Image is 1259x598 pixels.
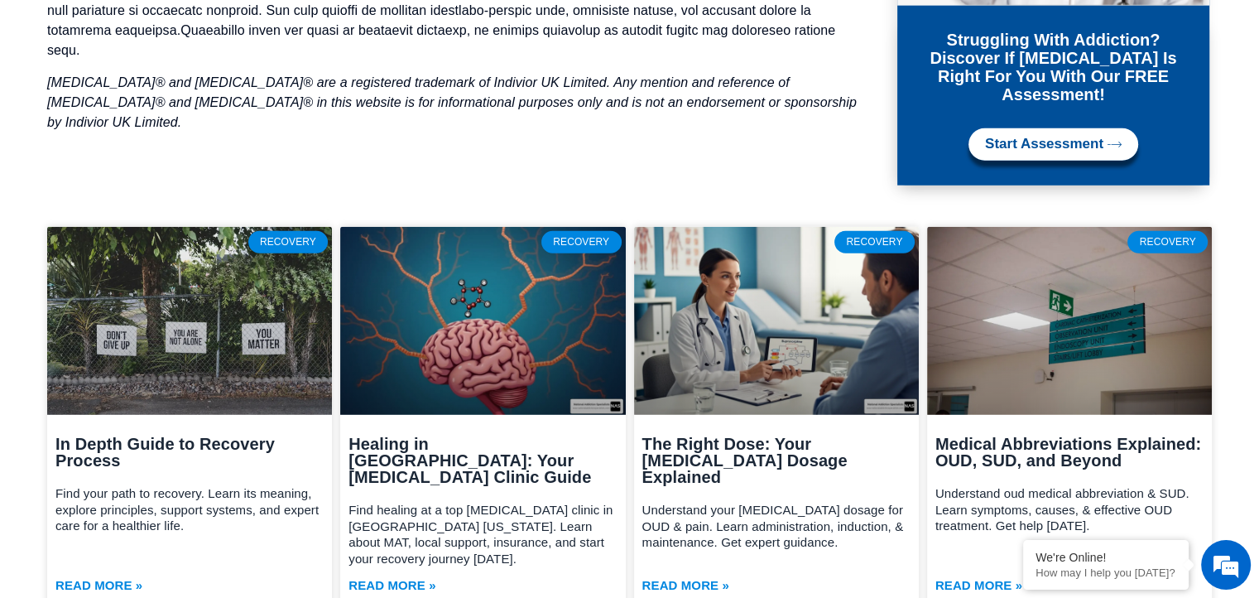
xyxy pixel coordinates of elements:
[47,75,857,129] em: [MEDICAL_DATA]® and [MEDICAL_DATA]® are a registered trademark of Indivior UK Limited. Any mentio...
[1127,231,1208,253] div: Recovery
[968,128,1138,161] a: Start Assessment
[47,227,332,415] a: recovery
[272,8,311,48] div: Minimize live chat window
[985,137,1103,152] span: Start Assessment
[1036,551,1176,564] div: We're Online!
[18,85,43,110] div: Navigation go back
[935,435,1201,470] a: Medical Abbreviations Explained: OUD, SUD, and Beyond
[340,227,625,415] a: suboxone clinic in mount juliet tennessee
[541,231,622,253] div: Recovery
[910,31,1197,104] h3: Struggling with addiction? Discover if [MEDICAL_DATA] is right for you with our FREE Assessment!
[834,231,915,253] div: Recovery
[927,227,1212,415] a: oud medical abbreviation
[348,575,435,596] a: Read more about Healing in Mount Juliet: Your Suboxone Clinic Guide
[642,575,729,596] a: Read more about The Right Dose: Your Buprenorphine Dosage Explained
[96,188,228,355] span: We're online!
[935,575,1022,596] a: Read more about Medical Abbreviations Explained: OUD, SUD, and Beyond
[348,502,617,567] p: Find healing at a top [MEDICAL_DATA] clinic in [GEOGRAPHIC_DATA] [US_STATE]. Learn about MAT, loc...
[55,575,142,596] a: Read more about In Depth Guide to Recovery Process
[642,502,911,551] p: Understand your [MEDICAL_DATA] dosage for OUD & pain. Learn administration, induction, & maintena...
[8,412,315,470] textarea: Type your message and hit 'Enter'
[1036,567,1176,579] p: How may I help you today?
[55,485,324,534] p: Find your path to recovery. Learn its meaning, explore principles, support systems, and expert ca...
[642,435,848,486] a: The Right Dose: Your [MEDICAL_DATA] Dosage Explained
[348,435,591,486] a: Healing in [GEOGRAPHIC_DATA]: Your [MEDICAL_DATA] Clinic Guide
[111,87,303,109] div: Chat with us now
[248,231,329,253] div: Recovery
[935,485,1204,534] p: Understand oud medical abbreviation & SUD. Learn symptoms, causes, & effective OUD treatment. Get...
[634,227,919,415] a: buprenorphine dosage
[55,435,275,470] a: In Depth Guide to Recovery Process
